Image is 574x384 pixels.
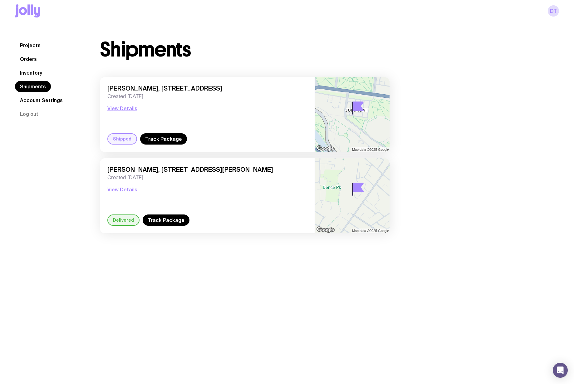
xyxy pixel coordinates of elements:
[315,158,390,233] img: staticmap
[315,77,390,152] img: staticmap
[107,175,307,181] span: Created [DATE]
[140,133,187,145] a: Track Package
[107,214,140,226] div: Delivered
[107,85,307,92] span: [PERSON_NAME], [STREET_ADDRESS]
[553,363,568,378] div: Open Intercom Messenger
[107,105,137,112] button: View Details
[100,40,191,60] h1: Shipments
[15,95,68,106] a: Account Settings
[107,133,137,145] div: Shipped
[107,93,307,100] span: Created [DATE]
[15,40,46,51] a: Projects
[107,186,137,193] button: View Details
[548,5,559,17] a: DT
[143,214,189,226] a: Track Package
[15,81,51,92] a: Shipments
[107,166,307,173] span: [PERSON_NAME], [STREET_ADDRESS][PERSON_NAME]
[15,67,47,78] a: Inventory
[15,53,42,65] a: Orders
[15,108,43,120] button: Log out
